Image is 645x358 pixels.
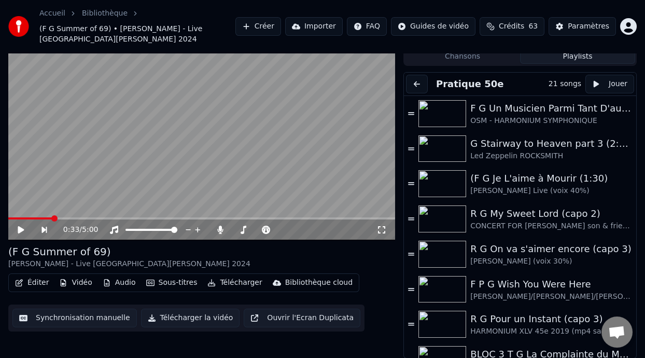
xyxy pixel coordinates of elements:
div: Bibliothèque cloud [285,278,353,288]
div: / [63,225,88,235]
img: youka [8,16,29,37]
span: 0:33 [63,225,79,235]
button: Guides de vidéo [391,17,475,36]
button: Chansons [405,49,520,64]
div: OSM - HARMONIUM SYMPHONIQUE [470,116,632,126]
div: F P G Wish You Were Here [470,277,632,292]
span: 5:00 [82,225,98,235]
div: (F G Summer of 69) [8,244,250,259]
a: Bibliothèque [82,8,128,19]
div: G Stairway to Heaven part 3 (2:23 - 5:44) -8% [470,136,632,151]
span: Crédits [499,21,524,32]
button: Crédits63 [480,17,544,36]
button: Playlists [520,49,635,64]
div: R G Pour un Instant (capo 3) [470,312,632,326]
nav: breadcrumb [39,8,235,45]
div: [PERSON_NAME]/[PERSON_NAME]/[PERSON_NAME] Pink Floyd - Live à [GEOGRAPHIC_DATA] 2019 (-4% voix 40%) [470,292,632,302]
button: Jouer [585,75,634,93]
button: FAQ [347,17,387,36]
button: Pratique 50e [432,77,508,91]
a: Accueil [39,8,65,19]
button: Audio [99,276,140,290]
div: [PERSON_NAME] (voix 30%) [470,256,632,267]
div: [PERSON_NAME] - Live [GEOGRAPHIC_DATA][PERSON_NAME] 2024 [8,259,250,269]
div: 21 songs [549,79,581,89]
button: Synchronisation manuelle [12,309,137,327]
div: (F G Je L'aime à Mourir (1:30) [470,171,632,186]
span: 63 [528,21,538,32]
button: Télécharger la vidéo [141,309,240,327]
div: Led Zeppelin ROCKSMITH [470,151,632,161]
button: Vidéo [55,276,96,290]
div: CONCERT FOR [PERSON_NAME] son & friends (voix 40%] [470,221,632,231]
div: R G My Sweet Lord (capo 2) [470,206,632,221]
div: Paramètres [568,21,609,32]
span: (F G Summer of 69) • [PERSON_NAME] - Live [GEOGRAPHIC_DATA][PERSON_NAME] 2024 [39,24,235,45]
div: [PERSON_NAME] Live (voix 40%) [470,186,632,196]
div: HARMONIUM XLV 45e 2019 (mp4 sans voix) [470,326,632,337]
button: Télécharger [203,276,266,290]
button: Ouvrir l'Ecran Duplicata [244,309,360,327]
button: Importer [285,17,343,36]
button: Créer [235,17,281,36]
div: R G On va s'aimer encore (capo 3) [470,242,632,256]
div: F G Un Musicien Parmi Tant D'autres (-5% choeurs 40%) [470,101,632,116]
button: Paramètres [549,17,616,36]
div: Ouvrir le chat [601,316,633,348]
button: Sous-titres [142,276,202,290]
button: Éditer [11,276,53,290]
